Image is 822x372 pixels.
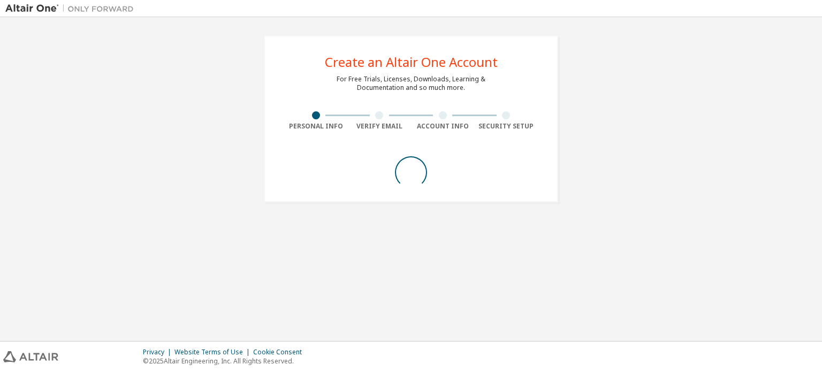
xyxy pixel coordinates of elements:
[253,348,308,356] div: Cookie Consent
[348,122,412,131] div: Verify Email
[284,122,348,131] div: Personal Info
[5,3,139,14] img: Altair One
[337,75,485,92] div: For Free Trials, Licenses, Downloads, Learning & Documentation and so much more.
[411,122,475,131] div: Account Info
[143,348,174,356] div: Privacy
[325,56,498,69] div: Create an Altair One Account
[3,351,58,362] img: altair_logo.svg
[143,356,308,366] p: © 2025 Altair Engineering, Inc. All Rights Reserved.
[475,122,538,131] div: Security Setup
[174,348,253,356] div: Website Terms of Use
